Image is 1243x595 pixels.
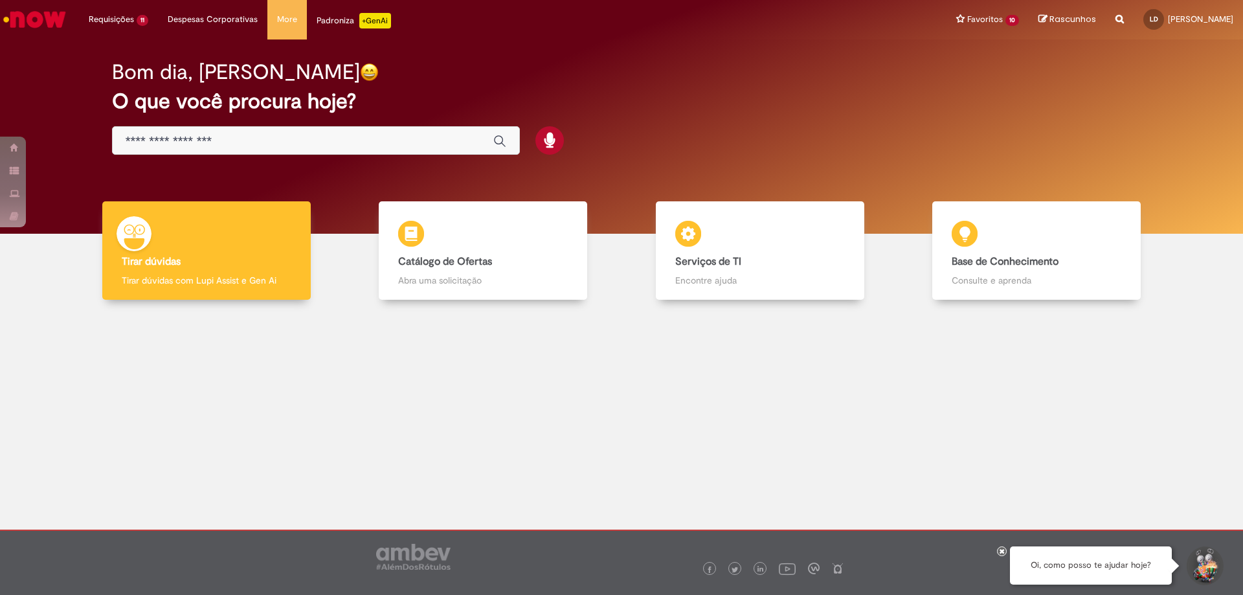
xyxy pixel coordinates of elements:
a: Rascunhos [1038,14,1096,26]
p: Encontre ajuda [675,274,845,287]
span: LD [1150,15,1158,23]
img: logo_footer_naosei.png [832,563,844,574]
span: Despesas Corporativas [168,13,258,26]
span: Rascunhos [1049,13,1096,25]
div: Padroniza [317,13,391,28]
button: Iniciar Conversa de Suporte [1185,546,1224,585]
span: Requisições [89,13,134,26]
b: Serviços de TI [675,255,741,268]
a: Serviços de TI Encontre ajuda [621,201,899,300]
img: logo_footer_youtube.png [779,560,796,577]
p: Tirar dúvidas com Lupi Assist e Gen Ai [122,274,291,287]
h2: Bom dia, [PERSON_NAME] [112,61,360,84]
h2: O que você procura hoje? [112,90,1132,113]
span: Favoritos [967,13,1003,26]
span: [PERSON_NAME] [1168,14,1233,25]
b: Tirar dúvidas [122,255,181,268]
img: logo_footer_workplace.png [808,563,820,574]
img: logo_footer_twitter.png [732,567,738,573]
b: Base de Conhecimento [952,255,1058,268]
p: Consulte e aprenda [952,274,1121,287]
b: Catálogo de Ofertas [398,255,492,268]
img: happy-face.png [360,63,379,82]
img: logo_footer_facebook.png [706,567,713,573]
span: 11 [137,15,148,26]
a: Tirar dúvidas Tirar dúvidas com Lupi Assist e Gen Ai [68,201,345,300]
p: Abra uma solicitação [398,274,568,287]
img: ServiceNow [1,6,68,32]
img: logo_footer_ambev_rotulo_gray.png [376,544,451,570]
span: More [277,13,297,26]
span: 10 [1005,15,1019,26]
a: Base de Conhecimento Consulte e aprenda [899,201,1176,300]
a: Catálogo de Ofertas Abra uma solicitação [345,201,622,300]
div: Oi, como posso te ajudar hoje? [1010,546,1172,585]
p: +GenAi [359,13,391,28]
img: logo_footer_linkedin.png [757,566,764,574]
